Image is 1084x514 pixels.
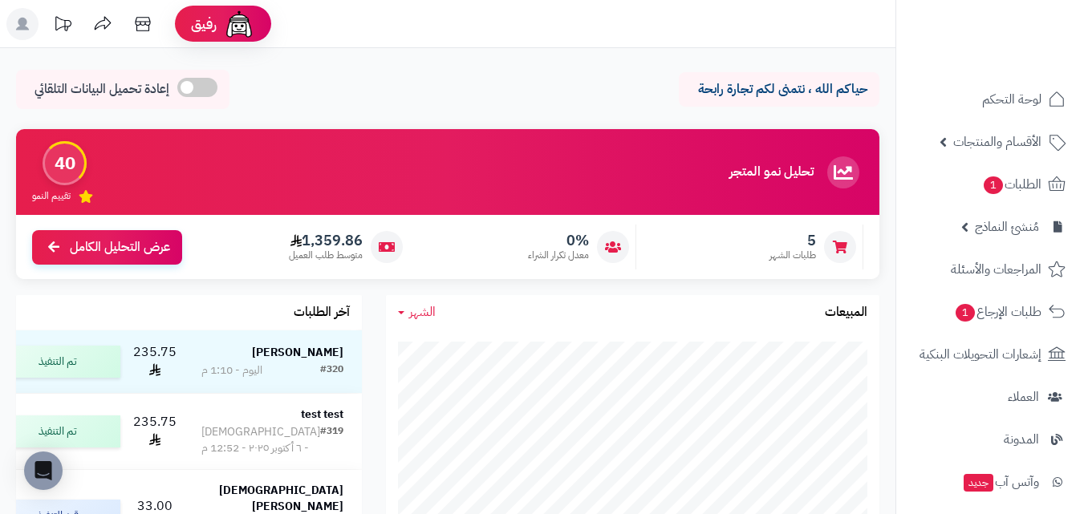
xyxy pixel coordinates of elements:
a: الشهر [398,303,436,322]
img: ai-face.png [223,8,255,40]
img: logo-2.png [975,35,1069,69]
td: 235.75 [127,330,183,393]
span: إشعارات التحويلات البنكية [920,343,1041,366]
span: متوسط طلب العميل [289,249,363,262]
div: #320 [320,362,343,378]
span: عرض التحليل الكامل [70,238,170,257]
span: تقييم النمو [32,189,71,203]
span: 1 [984,176,1004,195]
span: لوحة التحكم [982,88,1041,111]
span: طلبات الشهر [769,249,816,262]
a: طلبات الإرجاع1 [906,293,1074,331]
span: الأقسام والمنتجات [953,131,1041,153]
span: معدل تكرار الشراء [528,249,589,262]
span: 0% [528,232,589,249]
span: المراجعات والأسئلة [951,258,1041,281]
a: المدونة [906,420,1074,459]
span: 1,359.86 [289,232,363,249]
a: إشعارات التحويلات البنكية [906,335,1074,374]
div: اليوم - 1:10 م [201,362,262,378]
div: Open Intercom Messenger [24,451,63,490]
p: حياكم الله ، نتمنى لكم تجارة رابحة [691,80,867,99]
a: وآتس آبجديد [906,463,1074,501]
a: العملاء [906,378,1074,416]
span: طلبات الإرجاع [954,301,1041,323]
span: وآتس آب [962,471,1039,493]
a: المراجعات والأسئلة [906,250,1074,289]
span: العملاء [1008,386,1039,408]
div: [DEMOGRAPHIC_DATA] - ٦ أكتوبر ٢٠٢٥ - 12:52 م [201,424,320,456]
span: مُنشئ النماذج [975,216,1039,238]
span: جديد [964,474,993,492]
h3: آخر الطلبات [294,306,350,320]
span: 5 [769,232,816,249]
a: الطلبات1 [906,165,1074,204]
strong: test test [301,406,343,423]
span: المدونة [1004,428,1039,451]
span: رفيق [191,14,217,34]
a: لوحة التحكم [906,80,1074,119]
h3: تحليل نمو المتجر [729,165,814,180]
h3: المبيعات [825,306,867,320]
strong: [PERSON_NAME] [252,344,343,361]
span: 1 [956,304,976,322]
a: تحديثات المنصة [43,8,83,44]
a: عرض التحليل الكامل [32,230,182,265]
td: 235.75 [127,394,183,469]
span: الشهر [409,302,436,322]
span: إعادة تحميل البيانات التلقائي [35,80,169,99]
div: #319 [320,424,343,456]
span: الطلبات [982,173,1041,196]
